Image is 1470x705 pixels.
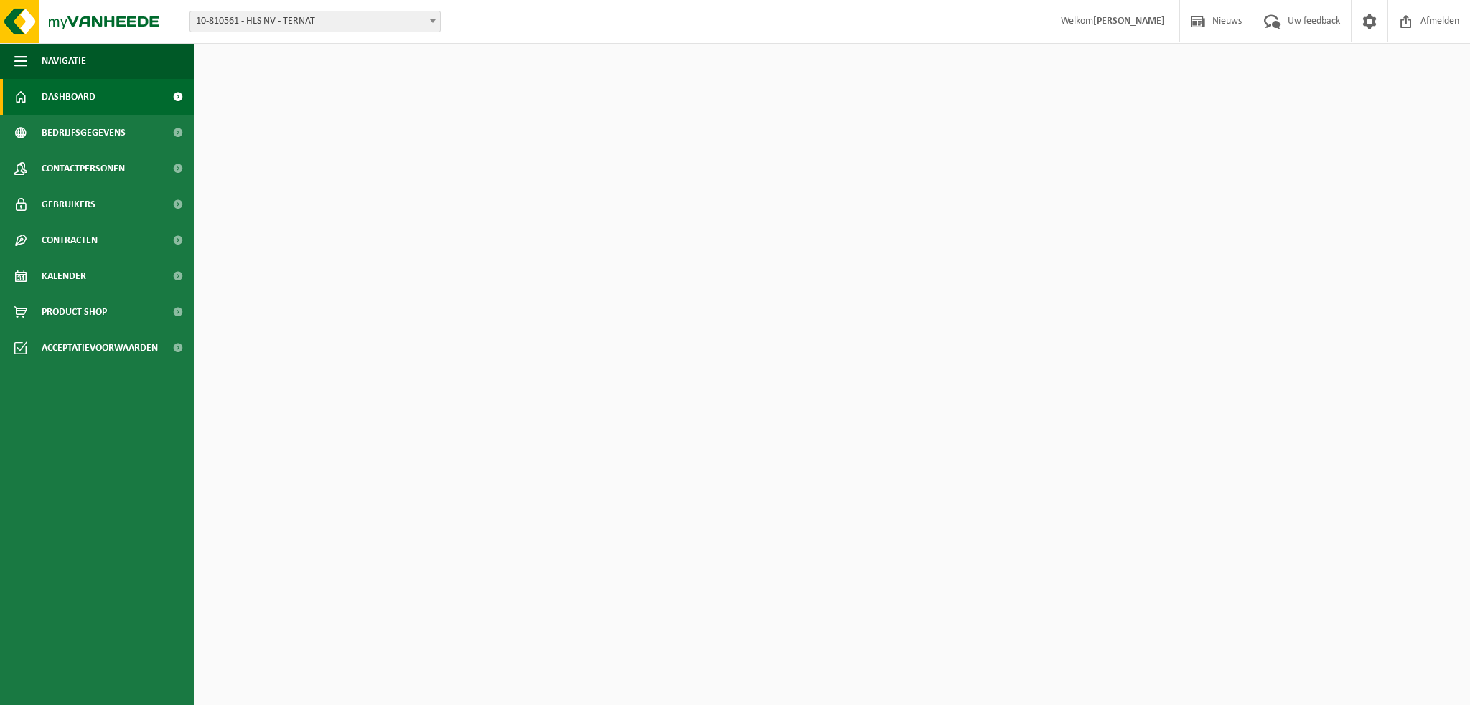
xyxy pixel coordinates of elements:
span: Kalender [42,258,86,294]
span: Dashboard [42,79,95,115]
span: Contactpersonen [42,151,125,186]
span: Acceptatievoorwaarden [42,330,158,366]
span: Gebruikers [42,186,95,222]
strong: [PERSON_NAME] [1093,16,1165,27]
span: 10-810561 - HLS NV - TERNAT [189,11,441,32]
span: Bedrijfsgegevens [42,115,126,151]
span: Contracten [42,222,98,258]
span: Navigatie [42,43,86,79]
span: 10-810561 - HLS NV - TERNAT [190,11,440,32]
span: Product Shop [42,294,107,330]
